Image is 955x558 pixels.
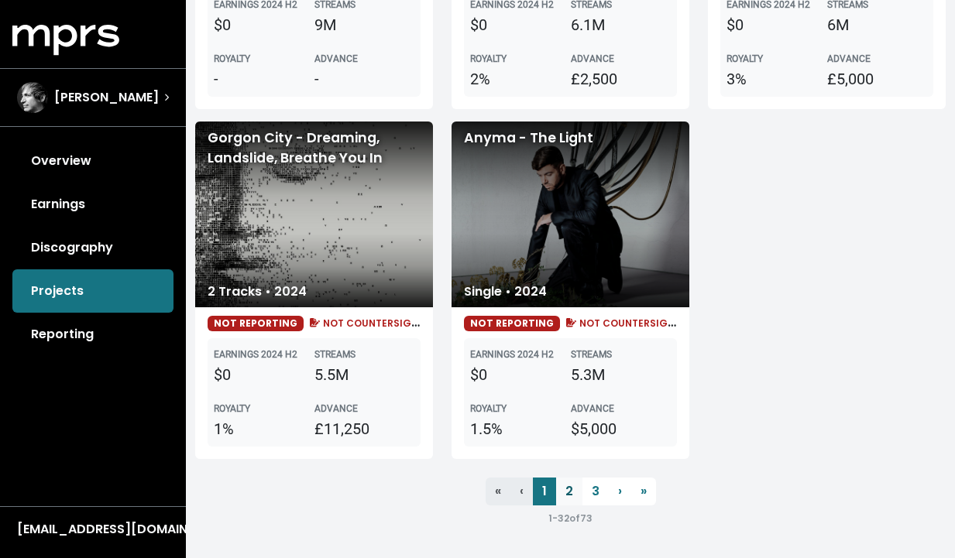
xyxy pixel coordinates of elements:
[582,478,609,505] a: 3
[827,53,871,64] b: ADVANCE
[641,482,647,500] span: »
[314,13,415,36] div: 9M
[17,82,48,113] img: The selected account / producer
[533,478,556,505] a: 1
[54,88,159,107] span: [PERSON_NAME]
[470,349,554,360] b: EARNINGS 2024 H2
[17,520,169,539] div: [EMAIL_ADDRESS][DOMAIN_NAME]
[827,13,928,36] div: 6M
[548,512,593,525] small: 1 - 32 of 73
[470,417,571,440] div: 1.5%
[727,67,827,91] div: 3%
[571,349,612,360] b: STREAMS
[195,276,319,307] div: 2 Tracks • 2024
[214,417,314,440] div: 1%
[314,349,356,360] b: STREAMS
[314,67,415,91] div: -
[314,417,415,440] div: £11,250
[12,30,119,48] a: mprs logo
[314,403,358,414] b: ADVANCE
[470,67,571,91] div: 2%
[727,53,763,64] b: ROYALTY
[470,363,571,386] div: $0
[827,67,928,91] div: £5,000
[571,13,672,36] div: 6.1M
[464,316,560,331] span: NOT REPORTING
[195,122,433,307] div: Gorgon City - Dreaming, Landslide, Breathe You In
[563,317,688,330] span: NOT COUNTERSIGNED
[307,317,431,330] span: NOT COUNTERSIGNED
[618,482,622,500] span: ›
[12,226,173,269] a: Discography
[727,13,827,36] div: $0
[12,139,173,183] a: Overview
[571,363,672,386] div: 5.3M
[214,53,250,64] b: ROYALTY
[571,67,672,91] div: £2,500
[214,363,314,386] div: $0
[571,403,614,414] b: ADVANCE
[214,349,297,360] b: EARNINGS 2024 H2
[470,403,507,414] b: ROYALTY
[214,67,314,91] div: -
[12,313,173,356] a: Reporting
[12,183,173,226] a: Earnings
[470,13,571,36] div: $0
[470,53,507,64] b: ROYALTY
[571,417,672,440] div: $5,000
[214,403,250,414] b: ROYALTY
[314,53,358,64] b: ADVANCE
[452,122,689,307] div: Anyma - The Light
[12,519,173,539] button: [EMAIL_ADDRESS][DOMAIN_NAME]
[556,478,582,505] a: 2
[208,316,304,331] span: NOT REPORTING
[314,363,415,386] div: 5.5M
[452,276,559,307] div: Single • 2024
[214,13,314,36] div: $0
[571,53,614,64] b: ADVANCE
